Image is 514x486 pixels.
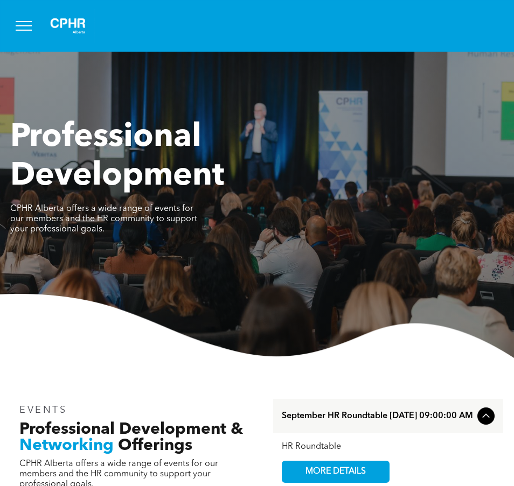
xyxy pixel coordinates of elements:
[10,205,197,234] span: CPHR Alberta offers a wide range of events for our members and the HR community to support your p...
[282,411,473,421] span: September HR Roundtable [DATE] 09:00:00 AM
[10,12,38,40] button: menu
[10,122,224,193] span: Professional Development
[118,438,192,454] span: Offerings
[293,461,378,482] span: MORE DETAILS
[282,461,390,483] a: MORE DETAILS
[41,9,95,43] img: A white background with a few lines on it
[19,421,243,438] span: Professional Development &
[19,438,114,454] span: Networking
[19,405,67,415] span: EVENTS
[282,442,495,452] div: HR Roundtable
